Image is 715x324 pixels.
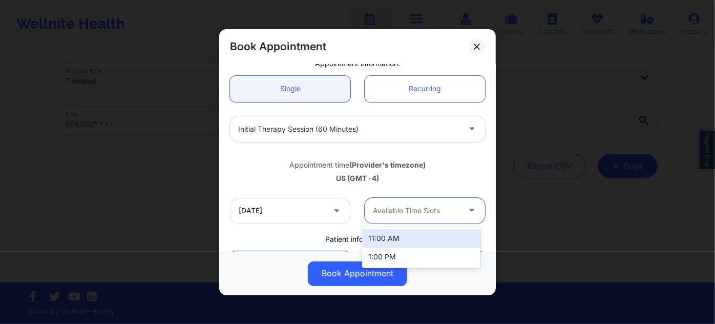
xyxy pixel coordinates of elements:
[365,75,485,102] a: Recurring
[230,75,350,102] a: Single
[230,251,350,277] a: Registered Patient
[230,39,326,53] h2: Book Appointment
[362,248,480,266] div: 1:00 PM
[362,229,480,248] div: 11:00 AM
[230,173,485,184] div: US (GMT -4)
[230,197,350,223] input: MM/DD/YYYY
[308,261,407,286] button: Book Appointment
[223,234,492,244] div: Patient information:
[349,160,426,169] b: (Provider's timezone)
[238,116,459,141] div: Initial Therapy Session (60 minutes)
[230,159,485,170] div: Appointment time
